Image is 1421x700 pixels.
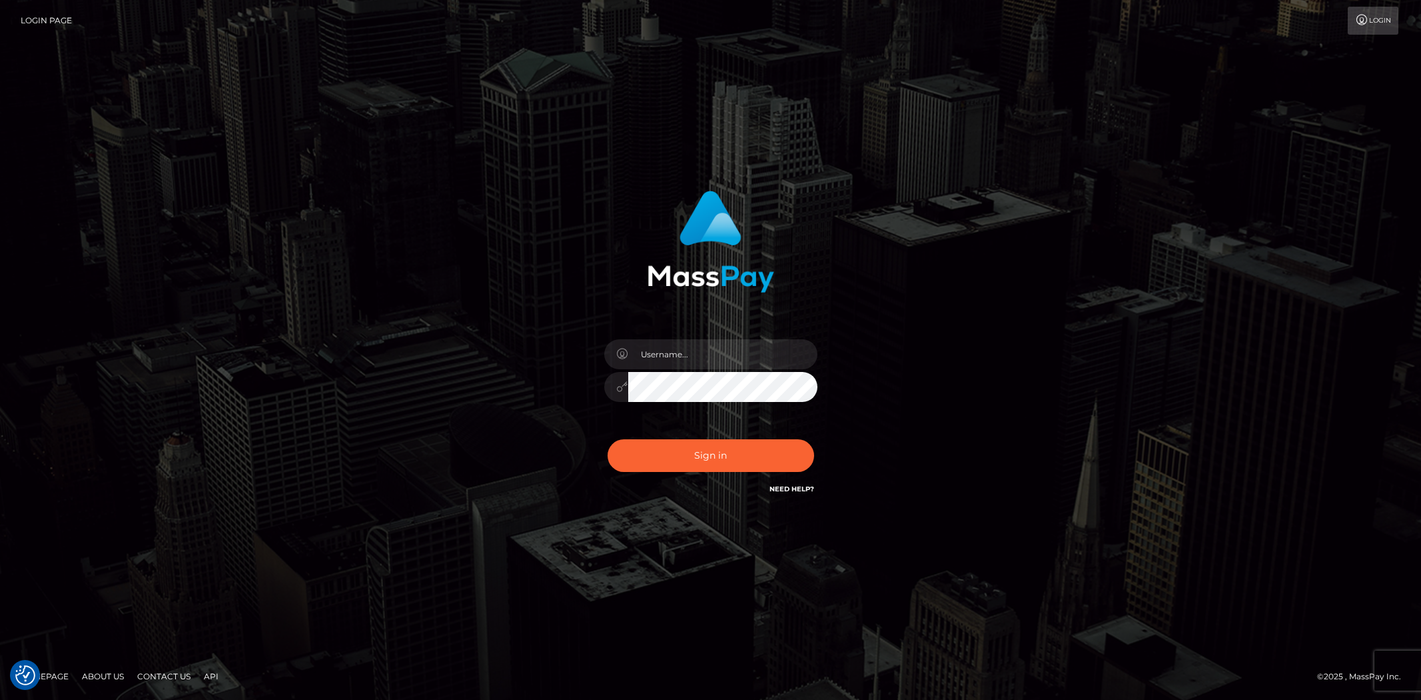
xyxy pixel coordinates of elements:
[15,665,35,685] button: Consent Preferences
[21,7,72,35] a: Login Page
[15,665,35,685] img: Revisit consent button
[199,666,224,687] a: API
[608,439,814,472] button: Sign in
[77,666,129,687] a: About Us
[648,191,774,293] img: MassPay Login
[15,666,74,687] a: Homepage
[132,666,196,687] a: Contact Us
[628,339,817,369] input: Username...
[1348,7,1398,35] a: Login
[1317,669,1411,684] div: © 2025 , MassPay Inc.
[769,485,814,493] a: Need Help?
